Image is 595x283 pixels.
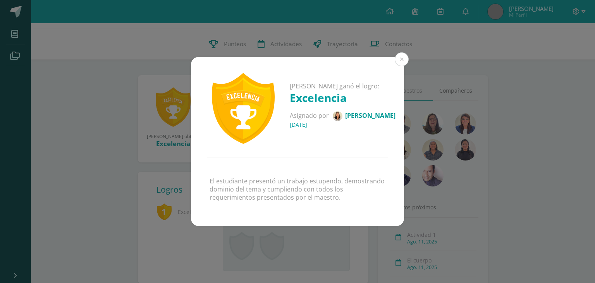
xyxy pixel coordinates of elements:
[210,177,385,201] p: El estudiante presentó un trabajo estupendo, demostrando dominio del tema y cumpliendo con todos ...
[290,111,396,121] p: Asignado por
[333,111,342,121] img: c7949cd48ab9257a7728bab3362a42ec.png
[290,90,396,105] h1: Excelencia
[290,121,396,128] h4: [DATE]
[395,52,409,66] button: Close (Esc)
[290,82,396,90] p: [PERSON_NAME] ganó el logro:
[345,111,396,120] span: [PERSON_NAME]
